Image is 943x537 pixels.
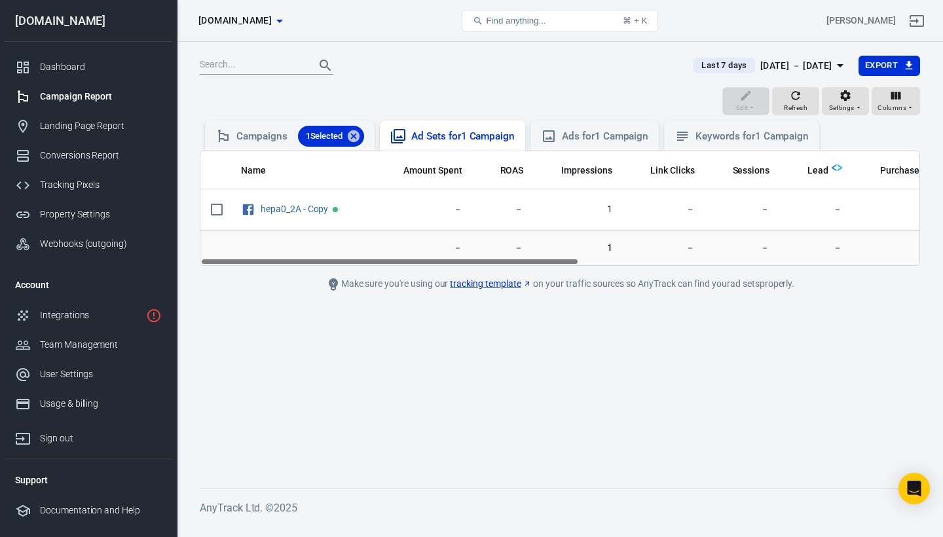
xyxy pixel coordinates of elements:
[650,162,695,178] span: The number of clicks on links within the ad that led to advertiser-specified destinations
[5,111,172,141] a: Landing Page Report
[633,162,695,178] span: The number of clicks on links within the ad that led to advertiser-specified destinations
[880,164,919,177] span: Purchase
[483,162,524,178] span: The total return on ad spend
[650,164,695,177] span: Link Clicks
[40,178,162,192] div: Tracking Pixels
[40,208,162,221] div: Property Settings
[544,203,612,216] span: 1
[716,242,770,255] span: －
[5,170,172,200] a: Tracking Pixels
[40,338,162,352] div: Team Management
[790,242,842,255] span: －
[500,162,524,178] span: The total return on ad spend
[386,242,462,255] span: －
[298,126,365,147] div: 1Selected
[901,5,933,37] a: Sign out
[683,55,858,77] button: Last 7 days[DATE] － [DATE]
[5,301,172,330] a: Integrations
[822,87,869,116] button: Settings
[40,397,162,411] div: Usage & billing
[411,130,515,143] div: Ad Sets for 1 Campaign
[386,162,462,178] span: The estimated total amount of money you've spent on your campaign, ad set or ad during its schedule.
[633,203,695,216] span: －
[790,203,842,216] span: －
[784,102,807,114] span: Refresh
[544,162,612,178] span: The number of times your ads were on screen.
[462,10,658,32] button: Find anything...⌘ + K
[878,102,906,114] span: Columns
[863,203,933,216] span: －
[198,12,272,29] span: worldwidehealthytip.com
[898,473,930,504] div: Open Intercom Messenger
[261,204,328,214] a: hepa0_2A - Copy
[483,203,524,216] span: －
[403,162,462,178] span: The estimated total amount of money you've spent on your campaign, ad set or ad during its schedule.
[872,87,920,116] button: Columns
[716,164,770,177] span: Sessions
[298,130,351,143] span: 1 Selected
[5,418,172,453] a: Sign out
[863,242,933,255] span: －
[40,367,162,381] div: User Settings
[483,242,524,255] span: －
[200,151,919,265] div: scrollable content
[333,207,338,212] span: Active
[561,162,612,178] span: The number of times your ads were on screen.
[807,164,828,177] span: Lead
[146,308,162,324] svg: 1 networks not verified yet
[40,237,162,251] div: Webhooks (outgoing)
[5,330,172,360] a: Team Management
[200,500,920,516] h6: AnyTrack Ltd. © 2025
[5,52,172,82] a: Dashboard
[40,90,162,103] div: Campaign Report
[40,308,141,322] div: Integrations
[5,464,172,496] li: Support
[863,164,919,177] span: Purchase
[265,276,855,292] div: Make sure you're using our on your traffic sources so AnyTrack can find your ad sets properly.
[261,204,330,213] span: hepa0_2A - Copy
[562,130,648,143] div: Ads for 1 Campaign
[5,229,172,259] a: Webhooks (outgoing)
[500,164,524,177] span: ROAS
[859,56,920,76] button: Export
[5,15,172,27] div: [DOMAIN_NAME]
[200,57,305,74] input: Search...
[241,164,266,177] span: Name
[193,9,287,33] button: [DOMAIN_NAME]
[5,269,172,301] li: Account
[5,200,172,229] a: Property Settings
[386,203,462,216] span: －
[236,126,364,147] div: Campaigns
[5,141,172,170] a: Conversions Report
[450,277,531,291] a: tracking template
[5,389,172,418] a: Usage & billing
[772,87,819,116] button: Refresh
[241,164,283,177] span: Name
[5,360,172,389] a: User Settings
[716,203,770,216] span: －
[832,162,842,173] img: Logo
[40,432,162,445] div: Sign out
[826,14,896,28] div: Account id: GXqx2G2u
[623,16,647,26] div: ⌘ + K
[5,82,172,111] a: Campaign Report
[733,164,770,177] span: Sessions
[696,59,752,72] span: Last 7 days
[40,504,162,517] div: Documentation and Help
[241,202,255,217] svg: Facebook Ads
[40,149,162,162] div: Conversions Report
[40,60,162,74] div: Dashboard
[544,242,612,255] span: 1
[695,130,809,143] div: Keywords for 1 Campaign
[561,164,612,177] span: Impressions
[403,164,462,177] span: Amount Spent
[760,58,832,74] div: [DATE] － [DATE]
[486,16,545,26] span: Find anything...
[790,164,828,177] span: Lead
[829,102,855,114] span: Settings
[310,50,341,81] button: Search
[633,242,695,255] span: －
[40,119,162,133] div: Landing Page Report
